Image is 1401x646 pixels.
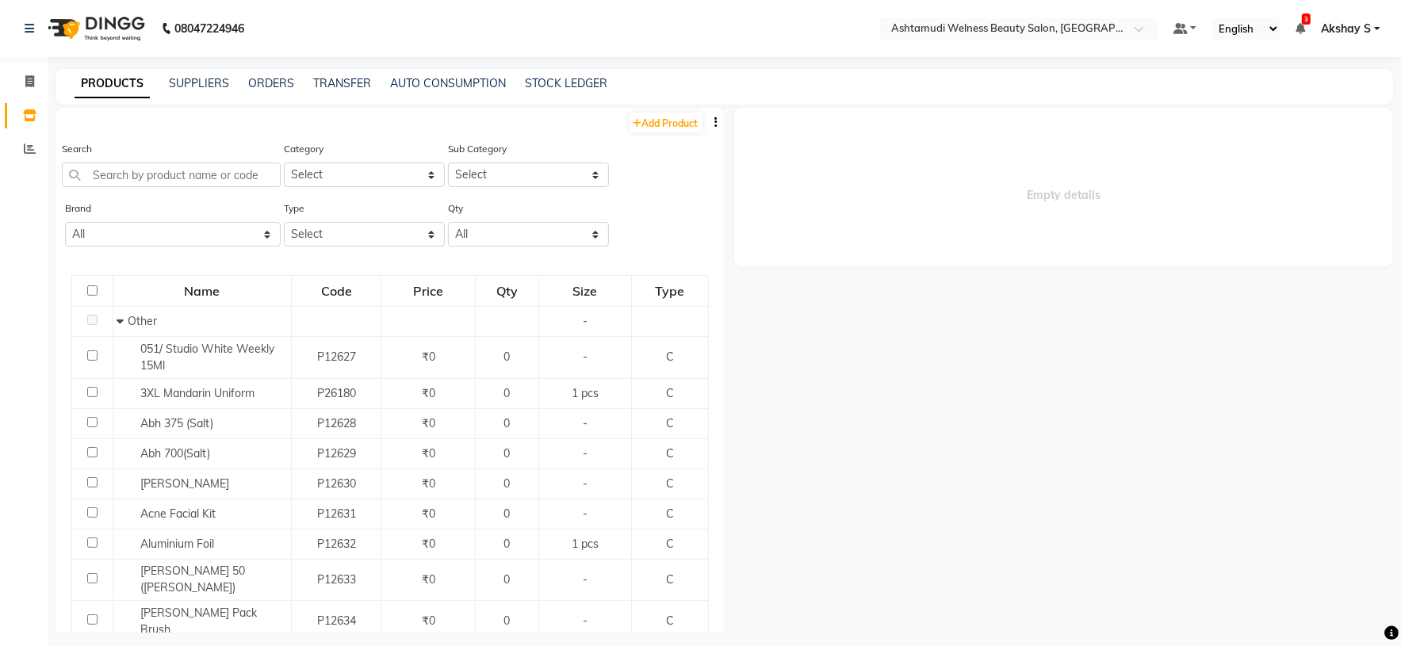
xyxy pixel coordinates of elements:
[504,350,511,364] span: 0
[666,446,674,461] span: C
[477,277,537,305] div: Qty
[141,564,246,594] span: [PERSON_NAME] 50 ([PERSON_NAME])
[448,142,507,156] label: Sub Category
[114,277,290,305] div: Name
[141,476,230,491] span: [PERSON_NAME]
[666,416,674,430] span: C
[583,506,588,521] span: -
[422,446,435,461] span: ₹0
[540,277,630,305] div: Size
[284,142,323,156] label: Category
[422,476,435,491] span: ₹0
[284,201,304,216] label: Type
[504,386,511,400] span: 0
[422,506,435,521] span: ₹0
[583,446,588,461] span: -
[169,76,229,90] a: SUPPLIERS
[40,6,149,51] img: logo
[422,416,435,430] span: ₹0
[141,446,211,461] span: Abh 700(Salt)
[248,76,294,90] a: ORDERS
[1302,13,1311,25] span: 3
[141,342,275,373] span: 051/ Studio White Weekly 15Ml
[317,446,356,461] span: P12629
[666,614,674,628] span: C
[75,70,150,98] a: PRODUCTS
[504,476,511,491] span: 0
[504,446,511,461] span: 0
[666,572,674,587] span: C
[317,476,356,491] span: P12630
[525,76,607,90] a: STOCK LEDGER
[317,416,356,430] span: P12628
[141,386,255,400] span: 3XL Mandarin Uniform
[666,350,674,364] span: C
[65,201,91,216] label: Brand
[62,162,281,187] input: Search by product name or code
[317,537,356,551] span: P12632
[504,506,511,521] span: 0
[1296,21,1305,36] a: 3
[174,6,244,51] b: 08047224946
[666,537,674,551] span: C
[141,416,214,430] span: Abh 375 (Salt)
[141,606,258,636] span: [PERSON_NAME] Pack Brush
[422,614,435,628] span: ₹0
[128,314,158,328] span: Other
[630,113,702,132] a: Add Product
[504,416,511,430] span: 0
[313,76,371,90] a: TRANSFER
[422,572,435,587] span: ₹0
[572,537,599,551] span: 1 pcs
[317,614,356,628] span: P12634
[448,201,463,216] label: Qty
[317,350,356,364] span: P12627
[583,416,588,430] span: -
[62,142,92,156] label: Search
[317,386,356,400] span: P26180
[1321,21,1371,37] span: Akshay S
[382,277,474,305] div: Price
[572,386,599,400] span: 1 pcs
[504,614,511,628] span: 0
[666,476,674,491] span: C
[504,537,511,551] span: 0
[117,314,128,328] span: Collapse Row
[317,572,356,587] span: P12633
[734,108,1394,266] span: Empty details
[141,506,216,521] span: Acne Facial Kit
[293,277,381,305] div: Code
[583,314,588,328] span: -
[583,614,588,628] span: -
[504,572,511,587] span: 0
[583,350,588,364] span: -
[666,506,674,521] span: C
[390,76,506,90] a: AUTO CONSUMPTION
[633,277,707,305] div: Type
[583,572,588,587] span: -
[317,506,356,521] span: P12631
[422,537,435,551] span: ₹0
[583,476,588,491] span: -
[422,350,435,364] span: ₹0
[422,386,435,400] span: ₹0
[666,386,674,400] span: C
[141,537,215,551] span: Aluminium Foil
